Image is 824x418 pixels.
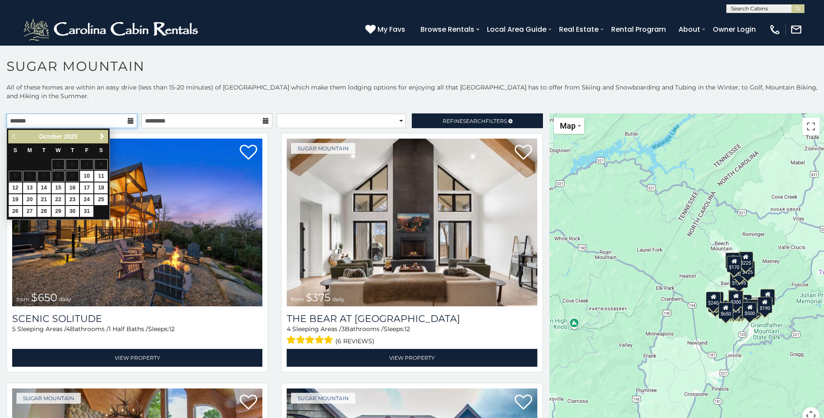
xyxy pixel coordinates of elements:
a: 24 [80,194,93,205]
a: 16 [66,182,79,193]
span: 12 [404,325,410,333]
div: Sleeping Areas / Bathrooms / Sleeps: [12,325,262,347]
span: Search [463,118,486,124]
span: 4 [287,325,291,333]
div: $265 [729,290,744,306]
span: Thursday [71,147,74,153]
a: 21 [37,194,51,205]
a: 30 [66,206,79,217]
a: 31 [80,206,93,217]
span: from [17,296,30,302]
span: from [291,296,304,302]
div: $200 [737,295,752,311]
a: 25 [94,194,108,205]
span: October [39,133,63,140]
div: $300 [728,291,743,307]
a: 23 [66,194,79,205]
div: $1,095 [730,272,748,288]
a: 19 [9,194,22,205]
span: 5 [12,325,16,333]
span: daily [332,296,344,302]
a: 26 [9,206,22,217]
a: 12 [9,182,22,193]
a: Add to favorites [240,144,257,162]
a: Owner Login [708,22,760,37]
a: Scenic Solitude [12,313,262,325]
span: Refine Filters [443,118,507,124]
span: 12 [169,325,175,333]
span: 4 [66,325,70,333]
a: Local Area Guide [483,22,551,37]
a: 28 [37,206,51,217]
span: 2025 [64,133,77,140]
a: Sugar Mountain [291,143,355,154]
img: phone-regular-white.png [769,23,781,36]
span: Saturday [99,147,103,153]
a: 15 [52,182,65,193]
span: My Favs [377,24,405,35]
div: Sleeping Areas / Bathrooms / Sleeps: [287,325,537,347]
a: The Bear At [GEOGRAPHIC_DATA] [287,313,537,325]
a: Browse Rentals [416,22,479,37]
span: daily [59,296,71,302]
div: $650 [718,302,733,319]
a: About [674,22,705,37]
img: mail-regular-white.png [790,23,802,36]
a: 13 [23,182,36,193]
a: The Bear At Sugar Mountain from $375 daily [287,139,537,306]
a: My Favs [365,24,407,35]
a: Scenic Solitude from $650 daily [12,139,262,306]
a: View Property [12,349,262,367]
a: 22 [52,194,65,205]
div: $155 [760,289,775,305]
a: 14 [37,182,51,193]
div: $190 [758,297,772,313]
a: Rental Program [607,22,670,37]
a: 27 [23,206,36,217]
a: View Property [287,349,537,367]
a: 10 [80,171,93,182]
div: $240 [706,292,721,308]
button: Change map style [554,118,584,134]
span: (6 reviews) [335,335,374,347]
img: White-1-2.png [22,17,202,43]
div: $225 [738,252,753,268]
div: $125 [740,261,755,277]
img: The Bear At Sugar Mountain [287,139,537,306]
h3: The Bear At Sugar Mountain [287,313,537,325]
a: RefineSearchFilters [412,113,543,128]
span: Next [99,133,106,140]
span: Monday [27,147,32,153]
a: Add to favorites [515,144,532,162]
a: 29 [52,206,65,217]
span: $650 [31,291,57,304]
a: Add to favorites [240,394,257,412]
a: Real Estate [555,22,603,37]
span: 1 Half Baths / [109,325,148,333]
span: Tuesday [42,147,46,153]
div: $170 [727,256,741,272]
a: 11 [94,171,108,182]
div: $195 [747,299,761,316]
a: Add to favorites [515,394,532,412]
span: Friday [85,147,89,153]
span: Sunday [13,147,17,153]
a: 20 [23,194,36,205]
span: Map [560,121,576,130]
span: $375 [306,291,331,304]
img: Scenic Solitude [12,139,262,306]
span: Wednesday [56,147,61,153]
span: 3 [341,325,345,333]
button: Toggle fullscreen view [802,118,820,135]
a: Next [96,131,107,142]
a: Sugar Mountain [17,393,81,404]
a: 17 [80,182,93,193]
a: Sugar Mountain [291,393,355,404]
div: $500 [742,302,757,318]
a: 18 [94,182,108,193]
div: $175 [728,300,742,316]
div: $240 [725,252,740,269]
div: $190 [728,290,743,306]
